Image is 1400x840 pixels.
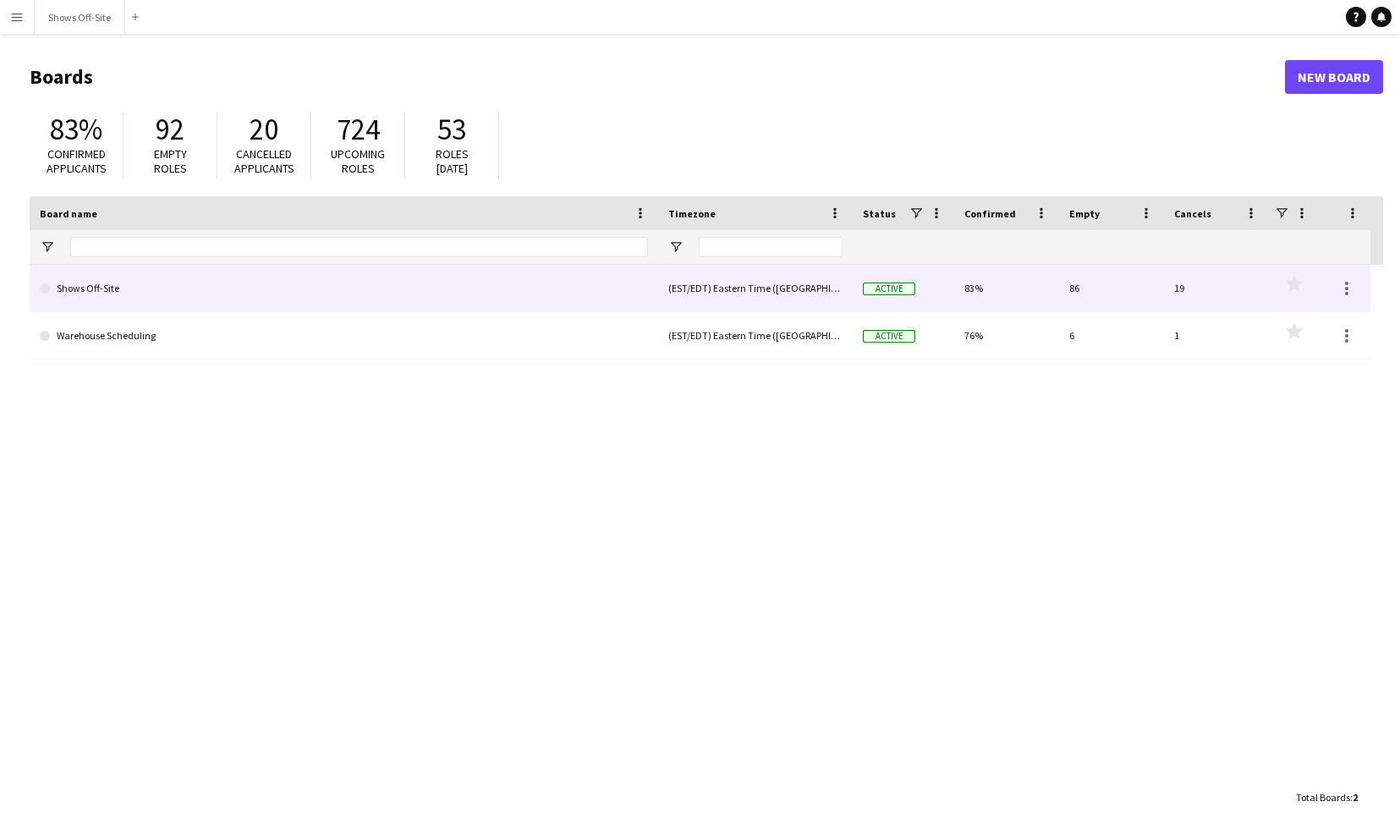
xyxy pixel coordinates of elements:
span: Cancels [1174,207,1211,220]
div: 86 [1059,265,1164,311]
div: 6 [1059,312,1164,359]
span: Upcoming roles [331,146,385,176]
span: Cancelled applicants [234,146,294,176]
span: 20 [250,111,278,148]
span: Roles [DATE] [436,146,469,176]
span: 2 [1353,791,1358,804]
div: (EST/EDT) Eastern Time ([GEOGRAPHIC_DATA] & [GEOGRAPHIC_DATA]) [658,265,853,311]
span: Timezone [668,207,716,220]
span: Confirmed [964,207,1016,220]
span: Active [863,330,915,343]
div: 76% [954,312,1059,359]
span: 53 [437,111,466,148]
div: (EST/EDT) Eastern Time ([GEOGRAPHIC_DATA] & [GEOGRAPHIC_DATA]) [658,312,853,359]
span: Empty roles [154,146,187,176]
a: New Board [1285,60,1383,94]
span: 92 [156,111,184,148]
span: Confirmed applicants [47,146,107,176]
input: Board name Filter Input [70,237,648,257]
button: Shows Off-Site [35,1,125,34]
button: Open Filter Menu [668,239,684,255]
div: 19 [1164,265,1269,311]
input: Timezone Filter Input [699,237,843,257]
a: Shows Off-Site [40,265,648,312]
span: Empty [1069,207,1100,220]
a: Warehouse Scheduling [40,312,648,360]
h1: Boards [30,64,1285,90]
div: 83% [954,265,1059,311]
span: Total Boards [1296,791,1350,804]
span: Status [863,207,896,220]
span: 83% [50,111,102,148]
span: 724 [337,111,380,148]
div: 1 [1164,312,1269,359]
span: Active [863,283,915,295]
button: Open Filter Menu [40,239,55,255]
div: : [1296,781,1358,814]
span: Board name [40,207,97,220]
